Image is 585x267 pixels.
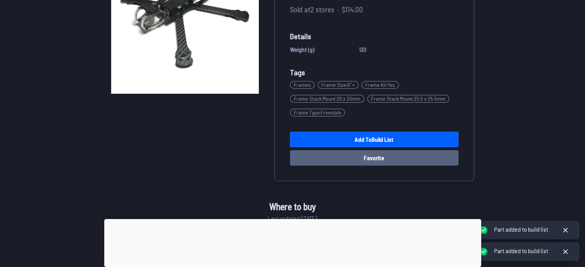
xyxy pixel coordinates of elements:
[290,68,305,77] span: Tags
[290,78,318,92] a: Frames
[268,214,317,223] span: Last updated: [DATE]
[290,132,458,147] a: Add toBuild List
[342,3,363,15] span: $114.00
[290,95,364,103] span: Frame Stack Mount : 20 x 20mm
[290,30,458,42] span: Details
[104,219,481,265] iframe: Advertisement
[359,45,367,54] span: 130
[290,109,345,116] span: Frame Type : Freestyle
[269,200,316,214] span: Where to buy
[290,81,315,89] span: Frames
[290,106,348,119] a: Frame Type:Freestyle
[290,45,315,54] span: Weight (g)
[367,95,449,103] span: Frame Stack Mount : 25.5 x 25.5mm
[290,150,458,166] button: Favorite
[362,81,399,89] span: Frame Kit : Yes
[362,78,402,92] a: Frame Kit:Yes
[290,3,334,15] span: Sold at 2 stores
[318,78,362,92] a: Frame Size:6"+
[318,81,358,89] span: Frame Size : 6"+
[494,247,548,255] div: Part added to build list
[367,92,452,106] a: Frame Stack Mount:25.5 x 25.5mm
[337,3,339,15] span: ·
[494,226,548,234] div: Part added to build list
[290,92,367,106] a: Frame Stack Mount:20 x 20mm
